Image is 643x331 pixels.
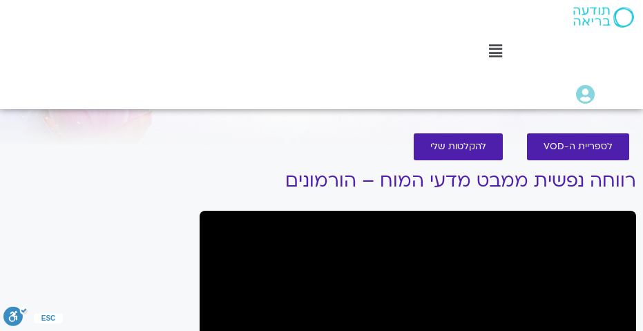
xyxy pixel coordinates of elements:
a: לספריית ה-VOD [527,133,629,160]
h1: רווחה נפשית ממבט מדעי המוח – הורמונים [200,171,636,191]
a: להקלטות שלי [414,133,503,160]
img: תודעה בריאה [573,7,634,28]
span: לספריית ה-VOD [544,142,613,152]
span: להקלטות שלי [430,142,486,152]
